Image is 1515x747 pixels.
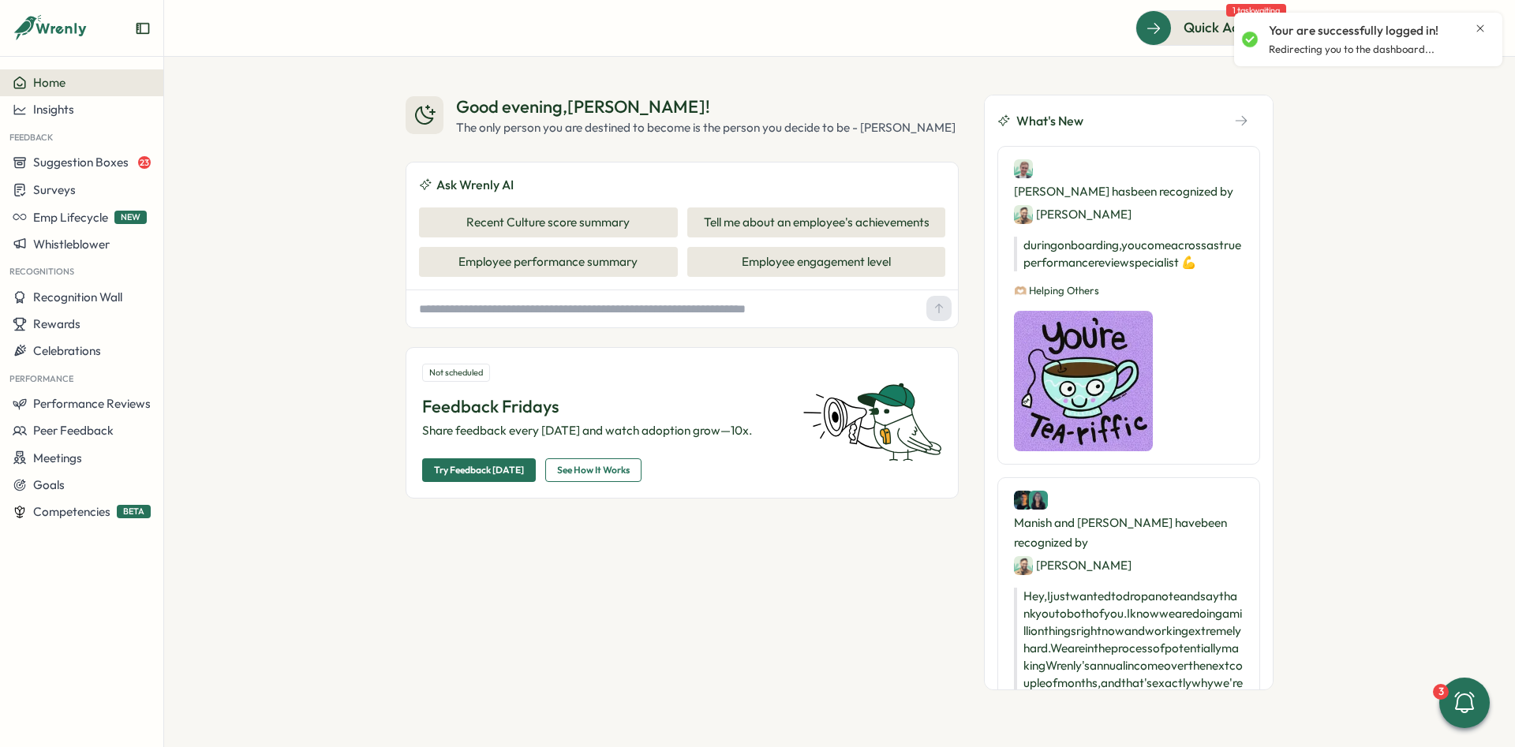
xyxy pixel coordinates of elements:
[419,247,678,277] button: Employee performance summary
[33,102,74,117] span: Insights
[422,394,784,419] p: Feedback Fridays
[138,156,151,169] span: 23
[33,343,101,358] span: Celebrations
[422,458,536,482] button: Try Feedback [DATE]
[33,396,151,411] span: Performance Reviews
[456,95,956,119] div: Good evening , [PERSON_NAME] !
[1029,491,1048,510] img: Shreya
[1269,43,1435,57] p: Redirecting you to the dashboard...
[1014,284,1244,298] p: 🫶🏼 Helping Others
[33,210,108,225] span: Emp Lifecycle
[33,316,80,331] span: Rewards
[33,289,122,304] span: Recognition Wall
[422,364,490,382] div: Not scheduled
[1014,556,1033,575] img: Ali Khan
[456,119,956,136] div: The only person you are destined to become is the person you decide to be - [PERSON_NAME]
[1014,491,1033,510] img: Manish Panwar
[1016,111,1083,131] span: What's New
[436,175,514,195] span: Ask Wrenly AI
[557,459,630,481] span: See How It Works
[687,247,946,277] button: Employee engagement level
[33,237,110,252] span: Whistleblower
[1014,159,1033,178] img: Matt Brooks
[33,182,76,197] span: Surveys
[33,504,110,519] span: Competencies
[1433,684,1449,700] div: 3
[1014,311,1153,452] img: Recognition Image
[545,458,642,482] button: See How It Works
[1474,22,1487,35] button: Close notification
[1014,159,1244,224] div: [PERSON_NAME] has been recognized by
[1439,678,1490,728] button: 3
[1184,17,1270,38] span: Quick Actions
[114,211,147,224] span: NEW
[33,75,65,90] span: Home
[1269,22,1438,39] p: Your are successfully logged in!
[1135,10,1292,45] button: Quick Actions
[1014,237,1244,271] p: during onboarding, you come across as true performance review specialist 💪
[1014,204,1132,224] div: [PERSON_NAME]
[1014,205,1033,224] img: Ali Khan
[1014,555,1132,575] div: [PERSON_NAME]
[434,459,524,481] span: Try Feedback [DATE]
[33,423,114,438] span: Peer Feedback
[33,450,82,465] span: Meetings
[419,207,678,237] button: Recent Culture score summary
[33,155,129,170] span: Suggestion Boxes
[687,207,946,237] button: Tell me about an employee's achievements
[135,21,151,36] button: Expand sidebar
[33,477,65,492] span: Goals
[422,422,784,439] p: Share feedback every [DATE] and watch adoption grow—10x.
[1226,4,1286,17] span: 1 task waiting
[117,505,151,518] span: BETA
[1014,491,1244,575] div: Manish and [PERSON_NAME] have been recognized by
